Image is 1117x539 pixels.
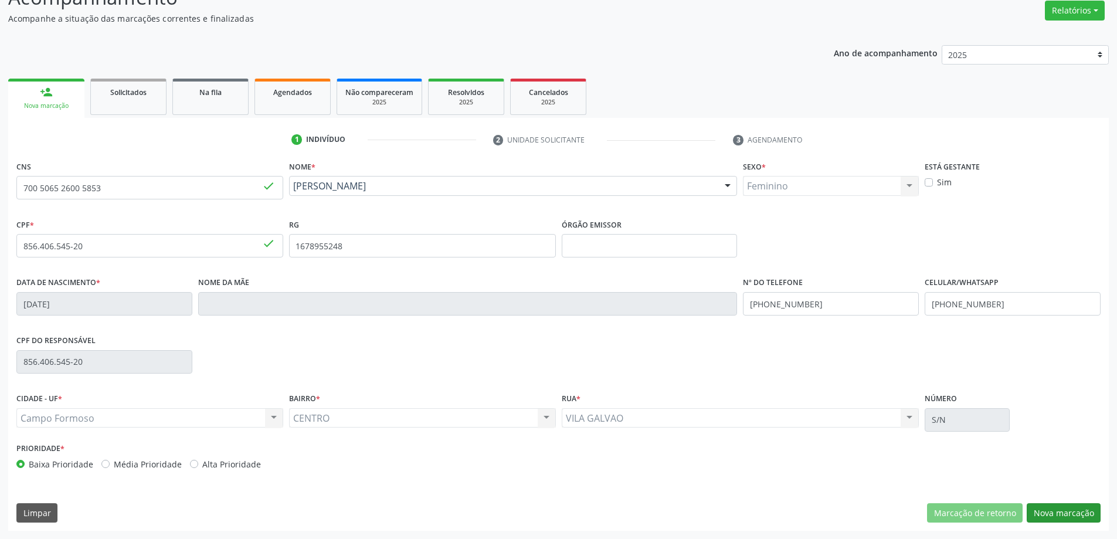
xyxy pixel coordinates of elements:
span: Cancelados [529,87,568,97]
label: Está gestante [925,158,980,176]
input: ___.___.___-__ [16,350,192,374]
label: Sim [937,176,952,188]
label: RG [289,216,299,234]
label: Nome [289,158,315,176]
label: Nome da mãe [198,274,249,292]
span: Solicitados [110,87,147,97]
label: Órgão emissor [562,216,622,234]
button: Relatórios [1045,1,1105,21]
span: Resolvidos [448,87,484,97]
span: [PERSON_NAME] [293,180,714,192]
label: Prioridade [16,440,64,458]
button: Nova marcação [1027,503,1101,523]
label: Nº do Telefone [743,274,803,292]
div: person_add [40,86,53,99]
label: Alta Prioridade [202,458,261,470]
label: Data de nascimento [16,274,100,292]
label: Rua [562,390,580,408]
button: Marcação de retorno [927,503,1023,523]
div: Indivíduo [306,134,345,145]
div: 2025 [437,98,495,107]
label: Número [925,390,957,408]
label: CPF [16,216,34,234]
label: Celular/WhatsApp [925,274,999,292]
div: 1 [291,134,302,145]
label: BAIRRO [289,390,320,408]
p: Acompanhe a situação das marcações correntes e finalizadas [8,12,779,25]
label: CIDADE - UF [16,390,62,408]
div: Nova marcação [16,101,76,110]
input: (__) _____-_____ [743,292,919,316]
span: Não compareceram [345,87,413,97]
span: done [262,179,275,192]
div: 2025 [345,98,413,107]
input: (__) _____-_____ [925,292,1101,316]
span: Na fila [199,87,222,97]
label: CNS [16,158,31,176]
div: 2025 [519,98,578,107]
span: done [262,237,275,250]
label: Média Prioridade [114,458,182,470]
label: CPF do responsável [16,332,96,350]
input: __/__/____ [16,292,192,316]
label: Baixa Prioridade [29,458,93,470]
span: Agendados [273,87,312,97]
p: Ano de acompanhamento [834,45,938,60]
label: Sexo [743,158,766,176]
